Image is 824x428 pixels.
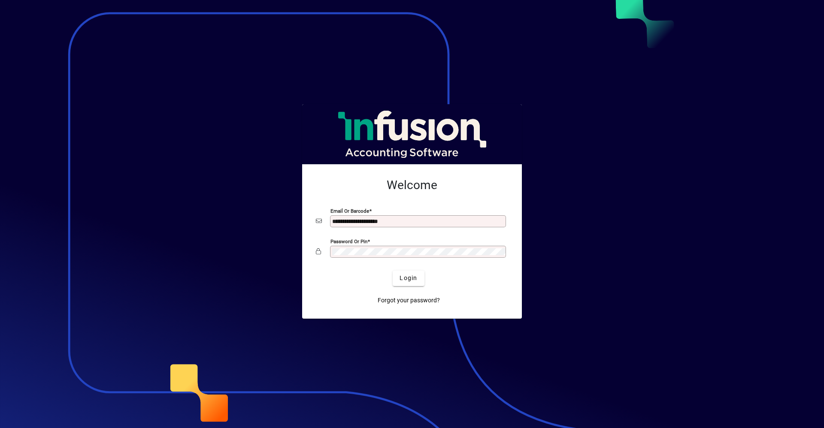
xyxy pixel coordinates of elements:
[330,208,369,214] mat-label: Email or Barcode
[374,293,443,308] a: Forgot your password?
[378,296,440,305] span: Forgot your password?
[400,274,417,283] span: Login
[330,238,367,244] mat-label: Password or Pin
[316,178,508,193] h2: Welcome
[393,271,424,286] button: Login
